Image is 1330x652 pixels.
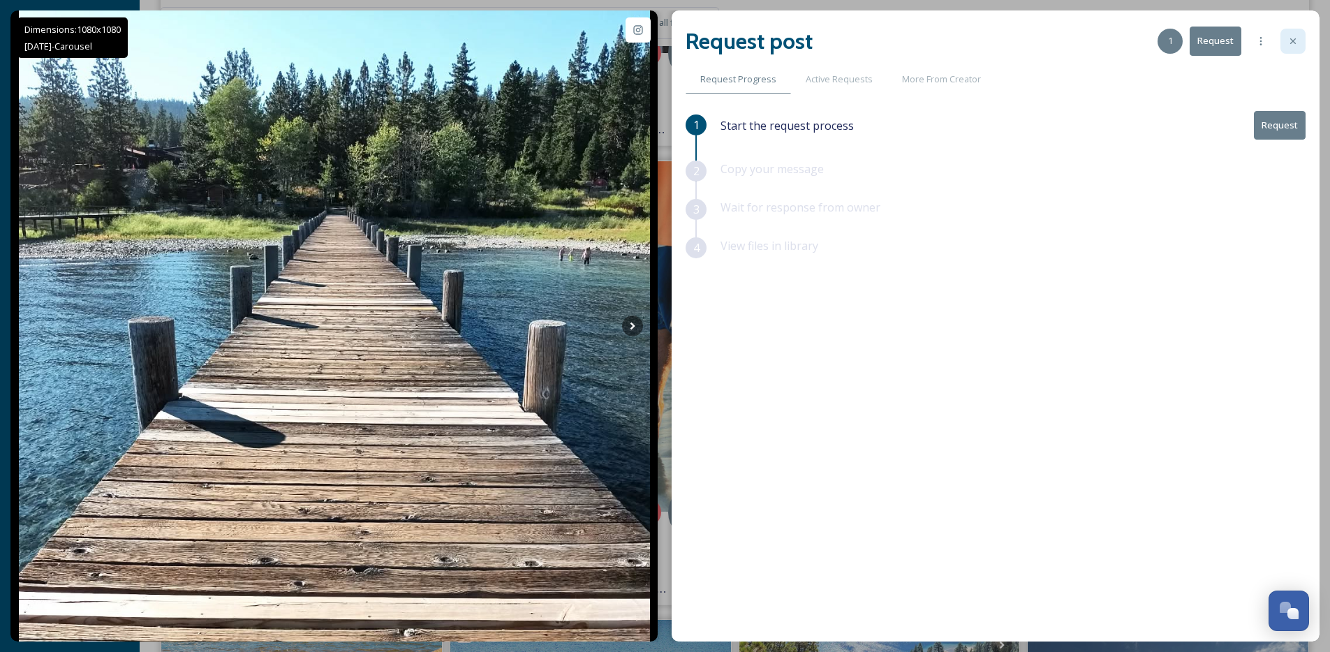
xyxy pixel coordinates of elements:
span: Dimensions: 1080 x 1080 [24,23,121,36]
span: Wait for response from owner [721,200,880,215]
span: 2 [693,163,700,179]
span: [DATE] - Carousel [24,40,92,52]
button: Request [1190,27,1241,55]
button: Request [1254,111,1306,140]
button: Open Chat [1269,591,1309,631]
img: My fav quiet place...💙 #laketahoe #tahoe #tahoecity #nature #beautifulplaces #california #westcoa... [19,10,650,642]
h2: Request post [686,24,813,58]
span: 3 [693,201,700,218]
span: 4 [693,239,700,256]
span: Active Requests [806,73,873,86]
span: Request Progress [700,73,776,86]
span: More From Creator [902,73,981,86]
span: 1 [1168,34,1173,47]
span: View files in library [721,238,818,253]
span: 1 [693,117,700,133]
span: Start the request process [721,117,854,134]
span: Copy your message [721,161,824,177]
